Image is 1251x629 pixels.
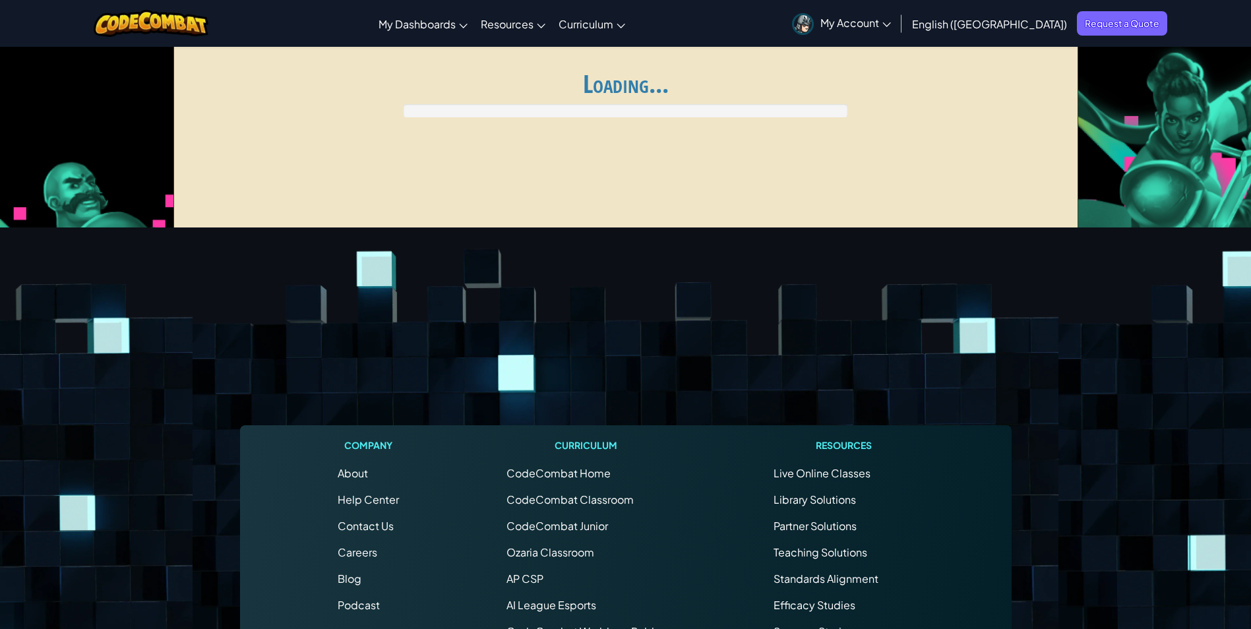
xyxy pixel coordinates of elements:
span: Resources [481,17,534,31]
img: avatar [792,13,814,35]
a: Ozaria Classroom [506,545,594,559]
a: Careers [338,545,377,559]
span: Contact Us [338,519,394,533]
a: Help Center [338,493,399,506]
a: CodeCombat Junior [506,519,608,533]
a: My Account [785,3,898,44]
img: CodeCombat logo [94,10,209,37]
h1: Resources [774,438,914,452]
h1: Curriculum [506,438,666,452]
a: Curriculum [552,6,632,42]
a: English ([GEOGRAPHIC_DATA]) [905,6,1074,42]
a: Teaching Solutions [774,545,867,559]
span: My Account [820,16,891,30]
a: About [338,466,368,480]
span: Curriculum [559,17,613,31]
a: Podcast [338,598,380,612]
h1: Loading... [182,70,1070,98]
a: AI League Esports [506,598,596,612]
a: Partner Solutions [774,519,857,533]
a: Standards Alignment [774,572,878,585]
a: Resources [474,6,552,42]
span: CodeCombat Home [506,466,611,480]
a: Blog [338,572,361,585]
a: Request a Quote [1077,11,1167,36]
a: Library Solutions [774,493,856,506]
a: CodeCombat Classroom [506,493,634,506]
h1: Company [338,438,399,452]
span: English ([GEOGRAPHIC_DATA]) [912,17,1067,31]
a: Live Online Classes [774,466,870,480]
span: My Dashboards [379,17,456,31]
a: My Dashboards [372,6,474,42]
a: Efficacy Studies [774,598,855,612]
a: AP CSP [506,572,543,585]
